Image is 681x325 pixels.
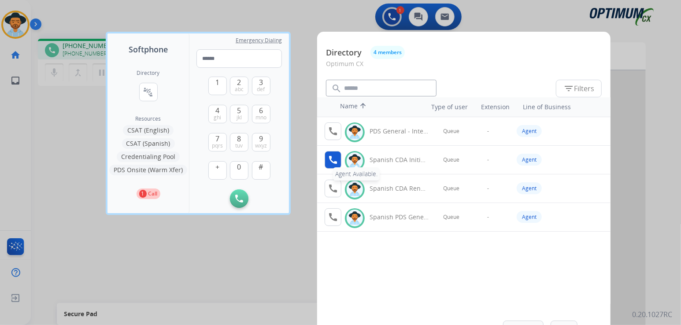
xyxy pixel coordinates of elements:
[237,105,241,116] span: 5
[518,98,606,116] th: Line of Business
[215,162,219,172] span: +
[419,98,473,116] th: Type of user
[252,161,270,180] button: #
[331,83,342,94] mat-icon: search
[122,138,175,149] button: CSAT (Spanish)
[370,213,429,222] div: Spanish PDS General - Internal
[443,214,459,221] span: Queue
[109,165,187,175] button: PDS Onsite (Warm Xfer)
[517,211,542,223] div: Agent
[123,125,174,136] button: CSAT (English)
[230,161,248,180] button: 0
[236,37,282,44] span: Emergency Dialing
[328,183,338,194] mat-icon: call
[370,46,405,59] button: 4 members
[208,133,227,151] button: 7pqrs
[230,77,248,95] button: 2abc
[208,77,227,95] button: 1
[255,142,267,149] span: wxyz
[215,77,219,88] span: 1
[487,156,489,163] span: -
[252,133,270,151] button: 9wxyz
[143,87,154,97] mat-icon: connect_without_contact
[487,128,489,135] span: -
[348,126,361,139] img: avatar
[237,162,241,172] span: 0
[328,155,338,165] mat-icon: call
[215,105,219,116] span: 4
[212,142,223,149] span: pqrs
[632,309,672,320] p: 0.20.1027RC
[259,77,263,88] span: 3
[326,47,362,59] p: Directory
[129,43,168,55] span: Softphone
[237,114,242,121] span: jkl
[215,133,219,144] span: 7
[235,195,243,203] img: call-button
[517,125,542,137] div: Agent
[137,188,160,199] button: 1Call
[477,98,514,116] th: Extension
[336,97,415,117] th: Name
[348,183,361,196] img: avatar
[443,128,459,135] span: Queue
[563,83,574,94] mat-icon: filter_list
[237,133,241,144] span: 8
[328,212,338,222] mat-icon: call
[326,59,602,75] p: Optimum CX
[236,142,243,149] span: tuv
[255,114,266,121] span: mno
[563,83,594,94] span: Filters
[230,105,248,123] button: 5jkl
[487,214,489,221] span: -
[556,80,602,97] button: Filters
[252,77,270,95] button: 3def
[259,133,263,144] span: 9
[370,127,429,136] div: PDS General - Internal
[259,105,263,116] span: 6
[370,184,429,193] div: Spanish CDA Renewal General - Internal
[517,154,542,166] div: Agent
[348,154,361,168] img: avatar
[117,151,180,162] button: Credentialing Pool
[328,126,338,137] mat-icon: call
[259,162,263,172] span: #
[208,161,227,180] button: +
[443,156,459,163] span: Queue
[348,211,361,225] img: avatar
[136,115,161,122] span: Resources
[358,102,368,112] mat-icon: arrow_upward
[237,77,241,88] span: 2
[137,70,160,77] h2: Directory
[235,86,244,93] span: abc
[443,185,459,192] span: Queue
[370,155,429,164] div: Spanish CDA Initial General - Internal
[208,105,227,123] button: 4ghi
[333,167,380,181] div: Agent Available.
[214,114,221,121] span: ghi
[325,151,341,169] button: Agent Available.
[487,185,489,192] span: -
[257,86,265,93] span: def
[148,190,158,198] p: Call
[230,133,248,151] button: 8tuv
[252,105,270,123] button: 6mno
[139,190,147,198] p: 1
[517,182,542,194] div: Agent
